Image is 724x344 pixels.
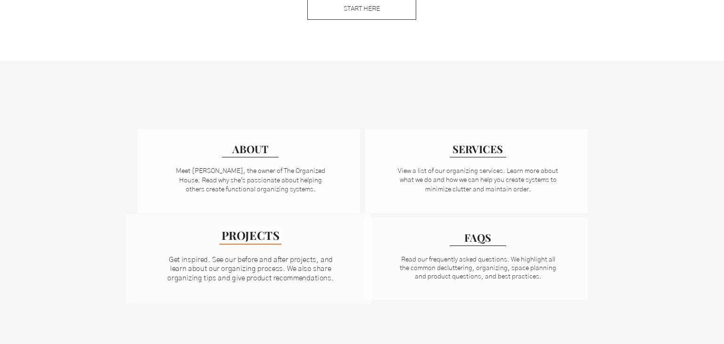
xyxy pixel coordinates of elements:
[232,142,268,156] span: ABOUT
[344,5,380,14] span: START HERE
[221,228,279,243] span: PROJECTS
[450,141,506,157] a: SERVICES
[176,168,325,193] a: Meet [PERSON_NAME], the owner of The Organized House. Read why she's passionate about helping oth...
[450,229,506,246] a: FAQS
[398,168,558,193] a: View a list of our organizing services. Learn more about what we do and how we can help you creat...
[452,142,503,156] span: SERVICES
[222,141,279,157] a: ABOUT
[219,227,281,245] a: PROJECTS
[464,230,491,245] span: FAQS
[167,256,334,282] a: Get inspired. See our before and after projects, and learn about our organizing process. We also ...
[400,256,556,280] span: Read our frequently asked questions. We highlight all the common decluttering, organizing, space ...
